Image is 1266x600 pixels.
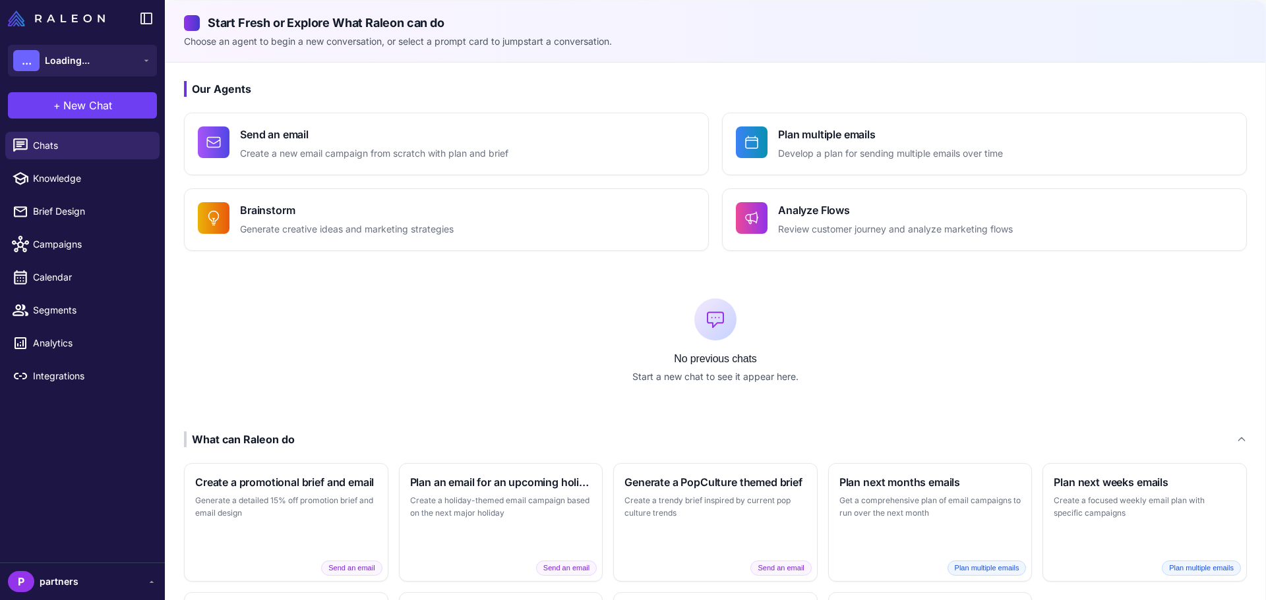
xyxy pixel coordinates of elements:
[184,463,388,582] button: Create a promotional brief and emailGenerate a detailed 15% off promotion brief and email designS...
[33,171,149,186] span: Knowledge
[63,97,112,113] span: New Chat
[5,263,160,291] a: Calendar
[184,81,1247,97] h3: Our Agents
[33,270,149,285] span: Calendar
[184,188,709,251] button: BrainstormGenerate creative ideas and marketing strategies
[536,560,597,576] span: Send an email
[399,463,603,582] button: Plan an email for an upcoming holidayCreate a holiday-themed email campaign based on the next maj...
[184,34,1247,49] p: Choose an agent to begin a new conversation, or select a prompt card to jumpstart a conversation.
[410,474,592,490] h3: Plan an email for an upcoming holiday
[184,431,295,447] div: What can Raleon do
[1162,560,1241,576] span: Plan multiple emails
[195,494,377,520] p: Generate a detailed 15% off promotion brief and email design
[33,138,149,153] span: Chats
[5,165,160,192] a: Knowledge
[778,222,1013,237] p: Review customer journey and analyze marketing flows
[722,188,1247,251] button: Analyze FlowsReview customer journey and analyze marketing flows
[240,146,508,161] p: Create a new email campaign from scratch with plan and brief
[184,351,1247,367] p: No previous chats
[40,574,78,589] span: partners
[8,92,157,119] button: +New Chat
[5,362,160,390] a: Integrations
[8,571,34,592] div: P
[240,202,454,218] h4: Brainstorm
[5,198,160,225] a: Brief Design
[1042,463,1247,582] button: Plan next weeks emailsCreate a focused weekly email plan with specific campaignsPlan multiple emails
[45,53,90,68] span: Loading...
[321,560,382,576] span: Send an email
[613,463,818,582] button: Generate a PopCulture themed briefCreate a trendy brief inspired by current pop culture trendsSen...
[624,494,806,520] p: Create a trendy brief inspired by current pop culture trends
[1054,474,1236,490] h3: Plan next weeks emails
[184,369,1247,384] p: Start a new chat to see it appear here.
[948,560,1027,576] span: Plan multiple emails
[5,231,160,258] a: Campaigns
[839,474,1021,490] h3: Plan next months emails
[195,474,377,490] h3: Create a promotional brief and email
[184,113,709,175] button: Send an emailCreate a new email campaign from scratch with plan and brief
[778,202,1013,218] h4: Analyze Flows
[722,113,1247,175] button: Plan multiple emailsDevelop a plan for sending multiple emails over time
[778,146,1003,161] p: Develop a plan for sending multiple emails over time
[410,494,592,520] p: Create a holiday-themed email campaign based on the next major holiday
[839,494,1021,520] p: Get a comprehensive plan of email campaigns to run over the next month
[33,303,149,317] span: Segments
[33,204,149,219] span: Brief Design
[750,560,811,576] span: Send an email
[5,132,160,159] a: Chats
[624,474,806,490] h3: Generate a PopCulture themed brief
[828,463,1033,582] button: Plan next months emailsGet a comprehensive plan of email campaigns to run over the next monthPlan...
[240,126,508,142] h4: Send an email
[5,329,160,357] a: Analytics
[1054,494,1236,520] p: Create a focused weekly email plan with specific campaigns
[778,126,1003,142] h4: Plan multiple emails
[33,369,149,383] span: Integrations
[33,336,149,350] span: Analytics
[53,97,61,113] span: +
[240,222,454,237] p: Generate creative ideas and marketing strategies
[5,296,160,324] a: Segments
[13,50,40,71] div: ...
[8,11,105,26] img: Raleon Logo
[33,237,149,252] span: Campaigns
[8,11,110,26] a: Raleon Logo
[8,45,157,76] button: ...Loading...
[184,14,1247,32] h2: Start Fresh or Explore What Raleon can do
